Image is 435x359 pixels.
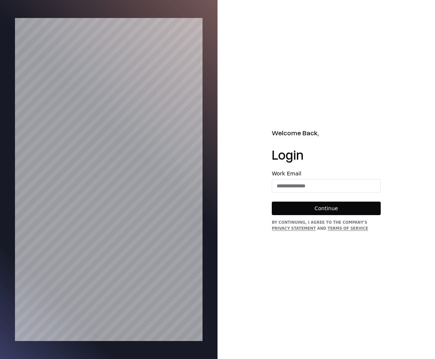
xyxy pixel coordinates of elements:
[272,147,381,162] h1: Login
[272,226,316,230] a: Privacy Statement
[328,226,368,230] a: Terms of Service
[272,202,381,215] button: Continue
[272,128,381,138] h2: Welcome Back,
[272,171,381,176] label: Work Email
[272,220,381,232] div: By continuing, I agree to the Company's and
